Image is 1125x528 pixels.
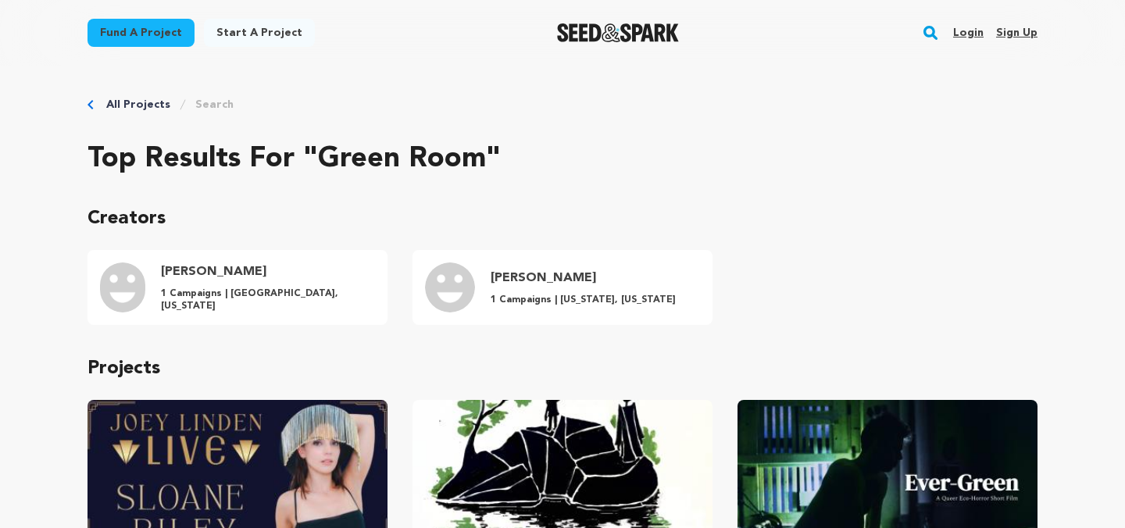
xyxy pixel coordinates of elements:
[161,262,372,281] h4: [PERSON_NAME]
[491,269,676,287] h4: [PERSON_NAME]
[87,144,1037,175] h2: Top results for "green room"
[425,262,475,312] img: user.png
[195,97,234,112] a: Search
[557,23,680,42] img: Seed&Spark Logo Dark Mode
[557,23,680,42] a: Seed&Spark Homepage
[87,97,1037,112] div: Breadcrumb
[161,287,372,312] p: 1 Campaigns | [GEOGRAPHIC_DATA], [US_STATE]
[87,206,1037,231] p: Creators
[204,19,315,47] a: Start a project
[996,20,1037,45] a: Sign up
[100,262,145,312] img: user.png
[87,250,387,325] a: Devon Green Profile
[87,356,1037,381] p: Projects
[106,97,170,112] a: All Projects
[953,20,984,45] a: Login
[412,250,712,325] a: Jessica Green Profile
[491,294,676,306] p: 1 Campaigns | [US_STATE], [US_STATE]
[87,19,195,47] a: Fund a project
